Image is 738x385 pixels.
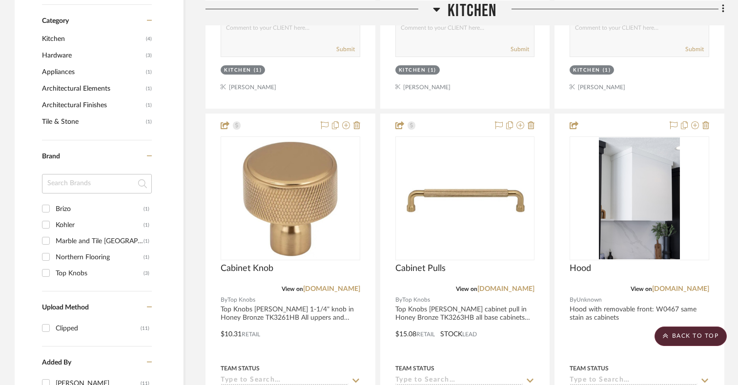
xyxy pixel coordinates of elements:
[143,217,149,233] div: (1)
[576,295,602,305] span: Unknown
[56,321,141,336] div: Clipped
[143,201,149,217] div: (1)
[42,97,143,114] span: Architectural Finishes
[570,137,709,260] div: 0
[396,175,534,221] img: Cabinet Pulls
[511,45,529,54] button: Submit
[631,286,652,292] span: View on
[395,364,434,373] div: Team Status
[42,47,143,64] span: Hardware
[42,114,143,130] span: Tile & Stone
[336,45,355,54] button: Submit
[603,67,611,74] div: (1)
[652,286,709,292] a: [DOMAIN_NAME]
[282,286,303,292] span: View on
[570,295,576,305] span: By
[42,153,60,160] span: Brand
[42,17,69,25] span: Category
[227,295,255,305] span: Top Knobs
[477,286,534,292] a: [DOMAIN_NAME]
[42,359,71,366] span: Added By
[56,266,143,281] div: Top Knobs
[685,45,704,54] button: Submit
[42,31,143,47] span: Kitchen
[146,81,152,96] span: (1)
[303,286,360,292] a: [DOMAIN_NAME]
[56,201,143,217] div: Brizo
[395,263,446,274] span: Cabinet Pulls
[56,217,143,233] div: Kohler
[573,67,600,74] div: Kitchen
[221,295,227,305] span: By
[428,67,436,74] div: (1)
[221,263,273,274] span: Cabinet Knob
[56,250,143,265] div: Northern Flooring
[143,233,149,249] div: (1)
[655,327,727,346] scroll-to-top-button: BACK TO TOP
[224,67,251,74] div: Kitchen
[143,250,149,265] div: (1)
[141,321,149,336] div: (11)
[146,97,152,113] span: (1)
[228,137,353,259] img: Cabinet Knob
[146,31,152,47] span: (4)
[254,67,262,74] div: (1)
[146,114,152,130] span: (1)
[456,286,477,292] span: View on
[42,304,89,311] span: Upload Method
[402,295,430,305] span: Top Knobs
[396,137,534,260] div: 0
[221,364,260,373] div: Team Status
[570,364,609,373] div: Team Status
[570,263,591,274] span: Hood
[42,80,143,97] span: Architectural Elements
[42,64,143,80] span: Appliances
[42,174,152,193] input: Search Brands
[146,48,152,63] span: (3)
[221,137,360,260] div: 0
[146,64,152,80] span: (1)
[395,295,402,305] span: By
[56,233,143,249] div: Marble and Tile [GEOGRAPHIC_DATA]
[143,266,149,281] div: (3)
[599,137,680,259] img: Hood
[399,67,426,74] div: Kitchen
